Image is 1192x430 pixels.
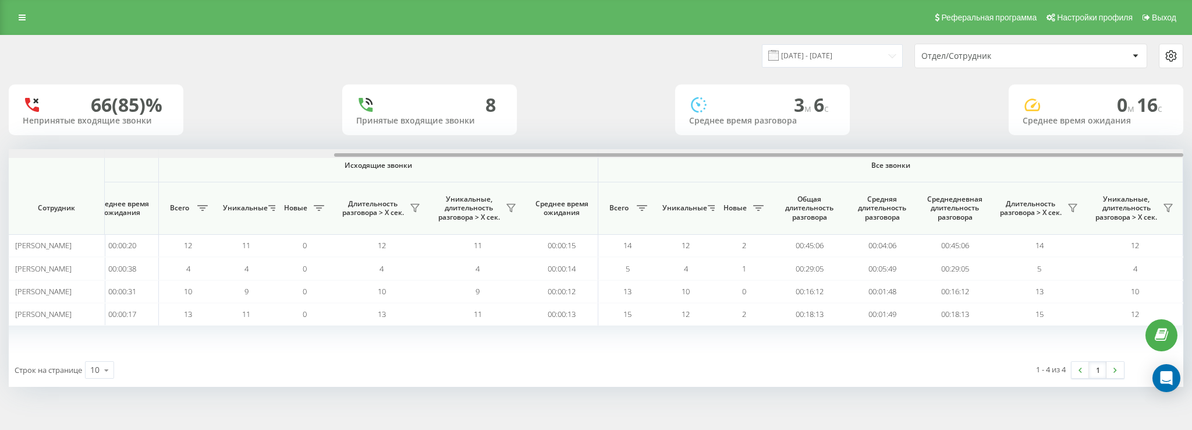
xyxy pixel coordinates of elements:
span: Длительность разговора > Х сек. [339,199,406,217]
div: Open Intercom Messenger [1152,364,1180,392]
td: 00:16:12 [773,280,846,303]
span: [PERSON_NAME] [15,263,72,274]
span: Уникальные, длительность разговора > Х сек. [1093,195,1159,222]
span: 10 [184,286,192,297]
span: 12 [1131,240,1139,251]
span: Сотрудник [19,203,94,213]
span: м [1127,102,1137,115]
td: 00:00:31 [86,280,159,303]
td: 00:00:20 [86,234,159,257]
span: Новые [721,203,750,213]
span: 12 [682,240,690,251]
span: 13 [378,309,386,319]
td: 00:01:48 [846,280,918,303]
td: 00:18:13 [918,303,991,326]
span: 5 [626,263,630,274]
span: Среднее время ожидания [95,199,150,217]
div: 8 [485,94,496,116]
span: [PERSON_NAME] [15,240,72,251]
span: 4 [1133,263,1137,274]
span: 16 [1137,92,1162,117]
td: 00:45:06 [918,234,991,257]
span: 11 [474,240,482,251]
td: 00:00:14 [526,257,598,280]
div: Отдел/Сотрудник [921,51,1060,61]
div: Среднее время разговора [689,116,836,126]
span: 0 [303,263,307,274]
span: Уникальные [223,203,265,213]
span: 14 [1035,240,1044,251]
span: 9 [476,286,480,297]
span: 10 [378,286,386,297]
span: 11 [474,309,482,319]
td: 00:00:13 [526,303,598,326]
span: Реферальная программа [941,13,1037,22]
span: 12 [1131,309,1139,319]
span: 12 [682,309,690,319]
span: 9 [244,286,249,297]
span: Выход [1152,13,1176,22]
td: 00:29:05 [773,257,846,280]
span: Среднее время ожидания [534,199,589,217]
span: c [1158,102,1162,115]
td: 00:04:06 [846,234,918,257]
div: 66 (85)% [91,94,162,116]
span: [PERSON_NAME] [15,286,72,297]
td: 00:00:15 [526,234,598,257]
td: 00:00:12 [526,280,598,303]
span: 10 [1131,286,1139,297]
span: Общая длительность разговора [782,195,837,222]
span: 4 [186,263,190,274]
span: 13 [623,286,632,297]
span: Уникальные [662,203,704,213]
td: 00:18:13 [773,303,846,326]
span: 0 [742,286,746,297]
span: 10 [682,286,690,297]
span: 11 [242,240,250,251]
td: 00:16:12 [918,280,991,303]
span: 0 [303,240,307,251]
div: 1 - 4 из 4 [1036,364,1066,375]
span: 0 [303,286,307,297]
span: 4 [244,263,249,274]
td: 00:01:49 [846,303,918,326]
span: Исходящие звонки [186,161,571,170]
div: Среднее время ожидания [1023,116,1169,126]
td: 00:00:38 [86,257,159,280]
span: 13 [184,309,192,319]
span: 2 [742,309,746,319]
span: Новые [281,203,310,213]
td: 00:45:06 [773,234,846,257]
span: [PERSON_NAME] [15,309,72,319]
span: Уникальные, длительность разговора > Х сек. [435,195,502,222]
span: Всего [165,203,194,213]
span: 0 [303,309,307,319]
td: 00:00:17 [86,303,159,326]
span: Длительность разговора > Х сек. [997,199,1064,217]
span: 4 [379,263,384,274]
div: Принятые входящие звонки [356,116,503,126]
a: 1 [1089,362,1106,378]
span: 14 [623,240,632,251]
span: 6 [814,92,829,117]
div: Непринятые входящие звонки [23,116,169,126]
span: 4 [476,263,480,274]
span: Среднедневная длительность разговора [927,195,982,222]
span: м [804,102,814,115]
span: 15 [623,309,632,319]
span: Настройки профиля [1057,13,1133,22]
span: 5 [1037,263,1041,274]
span: Всего [604,203,633,213]
span: Строк на странице [15,365,82,375]
span: 15 [1035,309,1044,319]
span: Средняя длительность разговора [854,195,910,222]
span: 4 [684,263,688,274]
span: 3 [794,92,814,117]
span: Все звонки [633,161,1148,170]
td: 00:05:49 [846,257,918,280]
span: 0 [1117,92,1137,117]
span: 13 [1035,286,1044,297]
span: 11 [242,309,250,319]
span: c [824,102,829,115]
td: 00:29:05 [918,257,991,280]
